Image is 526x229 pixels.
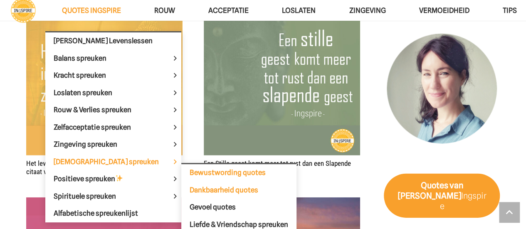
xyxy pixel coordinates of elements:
[45,153,181,170] a: [DEMOGRAPHIC_DATA] spreukenMooiste spreuken Menu
[54,54,121,62] span: Balans spreuken
[45,187,181,205] a: Spirituele spreukenSpirituele spreuken Menu
[181,164,296,182] a: Bewustwording quotes
[208,6,249,15] span: Acceptatie
[420,180,448,190] strong: Quotes
[181,199,296,216] a: Gevoel quotes
[54,175,137,183] span: Positieve spreuken
[398,180,463,201] strong: van [PERSON_NAME]
[169,118,181,135] span: Zelfacceptatie spreuken Menu
[54,140,131,148] span: Zingeving spreuken
[26,159,182,176] a: Het leven toont in alle betrekkelijkheid zijn grootsheid – citaat van [PERSON_NAME]
[45,136,181,153] a: Zingeving spreukenZingeving spreuken Menu
[169,170,181,187] span: Positieve spreuken ✨ Menu
[169,84,181,101] span: Loslaten spreuken Menu
[116,175,123,182] img: ✨
[190,168,266,177] span: Bewustwording quotes
[54,192,130,200] span: Spirituele spreuken
[45,170,181,188] a: Positieve spreuken✨Positieve spreuken ✨ Menu
[54,209,138,217] span: Alfabetische spreukenlijst
[154,6,175,15] span: ROUW
[169,49,181,66] span: Balans spreuken Menu
[54,37,153,45] span: [PERSON_NAME] Levenslessen
[45,67,181,84] a: Kracht spreukenKracht spreuken Menu
[190,220,288,229] span: Liefde & Vriendschap spreuken
[169,153,181,170] span: Mooiste spreuken Menu
[169,187,181,204] span: Spirituele spreuken Menu
[54,106,146,114] span: Rouw & Verlies spreuken
[502,6,516,15] span: TIPS
[62,6,121,15] span: QUOTES INGSPIRE
[181,182,296,199] a: Dankbaarheid quotes
[384,34,500,150] img: Inge Geertzen - schrijfster Ingspire.nl, markteer en handmassage therapeut
[384,174,500,218] a: Quotes van [PERSON_NAME]Ingspire
[54,157,173,165] span: [DEMOGRAPHIC_DATA] spreuken
[45,118,181,136] a: Zelfacceptatie spreukenZelfacceptatie spreuken Menu
[419,6,469,15] span: VERMOEIDHEID
[204,159,351,176] a: Een Stille geest komt meer tot rust dan een Slapende geest
[282,6,316,15] span: Loslaten
[349,6,385,15] span: Zingeving
[45,205,181,222] a: Alfabetische spreukenlijst
[54,88,126,96] span: Loslaten spreuken
[169,101,181,118] span: Rouw & Verlies spreuken Menu
[190,186,258,194] span: Dankbaarheid quotes
[54,123,145,131] span: Zelfacceptatie spreuken
[54,71,120,79] span: Kracht spreuken
[190,203,236,211] span: Gevoel quotes
[45,32,181,50] a: [PERSON_NAME] Levenslessen
[45,49,181,67] a: Balans spreukenBalans spreuken Menu
[169,67,181,84] span: Kracht spreuken Menu
[499,202,520,223] a: Terug naar top
[45,84,181,101] a: Loslaten spreukenLoslaten spreuken Menu
[45,101,181,119] a: Rouw & Verlies spreukenRouw & Verlies spreuken Menu
[169,136,181,153] span: Zingeving spreuken Menu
